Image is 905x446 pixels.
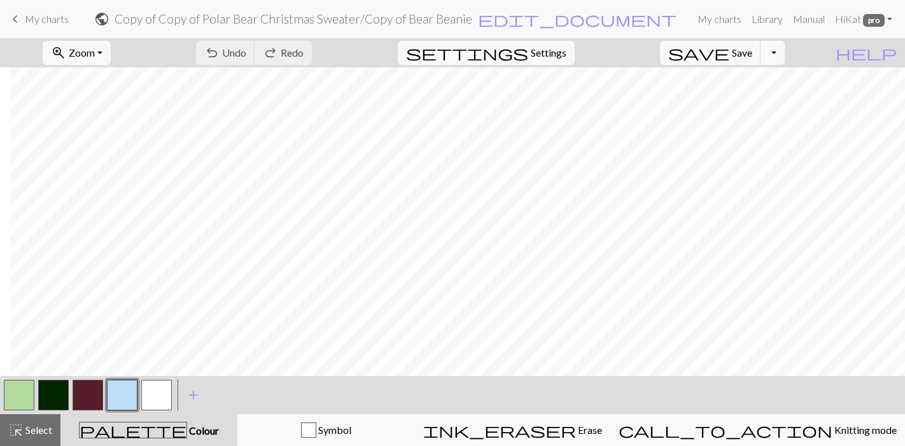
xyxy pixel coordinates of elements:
[732,46,752,59] span: Save
[115,11,472,26] h2: Copy of Copy of Polar Bear Christmas Sweater / Copy of Bear Beanie
[660,41,761,65] button: Save
[94,10,109,28] span: public
[316,424,351,436] span: Symbol
[43,41,111,65] button: Zoom
[610,414,905,446] button: Knitting mode
[25,13,69,25] span: My charts
[8,10,23,28] span: keyboard_arrow_left
[836,44,897,62] span: help
[24,424,52,436] span: Select
[531,45,566,60] span: Settings
[80,421,186,439] span: palette
[60,414,237,446] button: Colour
[747,6,788,32] a: Library
[423,421,576,439] span: ink_eraser
[668,44,729,62] span: save
[406,44,528,62] span: settings
[8,421,24,439] span: highlight_alt
[619,421,832,439] span: call_to_action
[406,45,528,60] i: Settings
[478,10,677,28] span: edit_document
[415,414,610,446] button: Erase
[576,424,602,436] span: Erase
[692,6,747,32] a: My charts
[788,6,830,32] a: Manual
[237,414,415,446] button: Symbol
[830,6,897,32] a: HiKat pro
[832,424,897,436] span: Knitting mode
[187,424,219,436] span: Colour
[51,44,66,62] span: zoom_in
[69,46,95,59] span: Zoom
[863,14,885,27] span: pro
[8,8,69,30] a: My charts
[398,41,575,65] button: SettingsSettings
[186,386,201,404] span: add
